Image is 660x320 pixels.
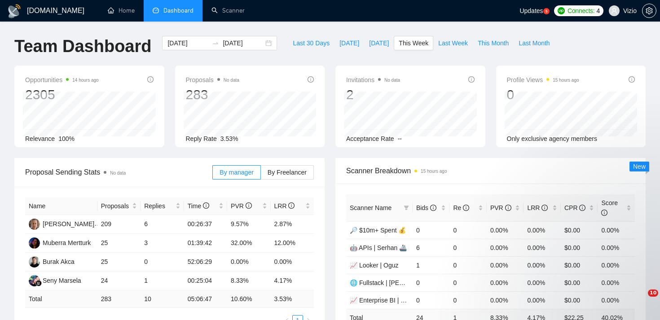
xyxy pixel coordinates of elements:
td: 0.00% [487,291,524,309]
img: logo [7,4,22,18]
span: 100% [58,135,75,142]
div: 2 [346,86,400,103]
td: 0.00% [227,253,270,272]
span: No data [224,78,239,83]
span: Connects: [568,6,594,16]
span: Last 30 Days [293,38,330,48]
td: 10.60 % [227,290,270,308]
th: Replies [141,197,184,215]
span: By manager [220,169,253,176]
span: info-circle [246,202,252,209]
span: dashboard [153,7,159,13]
td: 209 [97,215,141,234]
th: Name [25,197,97,215]
span: Bids [416,204,436,211]
a: 🌐 Fullstack | [PERSON_NAME] [350,279,441,286]
td: 0 [449,274,487,291]
span: info-circle [308,76,314,83]
iframe: Intercom live chat [629,289,651,311]
a: 🤖 APIs | Serhan 🚢 [350,244,407,251]
td: 2.87% [271,215,314,234]
td: $0.00 [561,221,598,239]
span: Proposal Sending Stats [25,167,212,178]
span: Profile Views [507,75,579,85]
button: Last Month [514,36,554,50]
td: 0.00% [487,221,524,239]
span: Opportunities [25,75,99,85]
td: 01:39:42 [184,234,227,253]
img: gigradar-bm.png [35,280,42,286]
td: 25 [97,234,141,253]
span: Re [453,204,469,211]
span: Time [188,202,209,210]
td: 9.57% [227,215,270,234]
span: Scanner Breakdown [346,165,635,176]
td: 0 [449,221,487,239]
span: CPR [564,204,585,211]
span: info-circle [430,205,436,211]
td: 8.33% [227,272,270,290]
td: 32.00% [227,234,270,253]
span: 10 [648,289,658,297]
td: 0.00% [598,291,635,309]
span: Reply Rate [186,135,217,142]
td: 0 [141,253,184,272]
span: New [633,163,646,170]
td: 0.00% [271,253,314,272]
a: searchScanner [211,7,245,14]
div: 2305 [25,86,99,103]
div: 0 [507,86,579,103]
button: Last Week [433,36,473,50]
span: info-circle [629,76,635,83]
time: 15 hours ago [553,78,579,83]
span: info-circle [541,205,548,211]
td: Total [25,290,97,308]
a: setting [642,7,656,14]
td: 0 [413,221,450,239]
td: 00:25:04 [184,272,227,290]
button: [DATE] [364,36,394,50]
button: This Month [473,36,514,50]
span: By Freelancer [268,169,307,176]
a: 📈 Looker | Oguz [350,262,399,269]
td: 0.00% [524,221,561,239]
td: 0.00% [598,221,635,239]
span: Proposals [186,75,239,85]
button: setting [642,4,656,18]
span: Last Week [438,38,468,48]
text: 5 [545,9,547,13]
img: SM [29,275,40,286]
div: 283 [186,86,239,103]
a: SK[PERSON_NAME] [29,220,94,227]
td: 0 [413,274,450,291]
div: Burak Akca [43,257,75,267]
span: PVR [231,202,252,210]
img: SK [29,219,40,230]
td: 52:06:29 [184,253,227,272]
span: info-circle [463,205,469,211]
span: info-circle [579,205,585,211]
span: user [611,8,617,14]
button: [DATE] [334,36,364,50]
span: Only exclusive agency members [507,135,598,142]
span: Proposals [101,201,130,211]
td: 05:06:47 [184,290,227,308]
span: Scanner Name [350,204,392,211]
span: to [212,39,219,47]
a: MMMuberra Mertturk [29,239,91,246]
a: 5 [543,8,550,14]
td: 24 [97,272,141,290]
td: 0.00% [524,291,561,309]
span: Last Month [519,38,550,48]
a: BABurak Akca [29,258,75,265]
span: info-circle [601,210,607,216]
td: $0.00 [561,291,598,309]
span: 3.53% [220,135,238,142]
a: 📈 Enterprise BI | Orhan [350,297,418,304]
button: This Week [394,36,433,50]
span: No data [384,78,400,83]
button: Last 30 Days [288,36,334,50]
span: info-circle [288,202,295,209]
div: [PERSON_NAME] [43,219,94,229]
